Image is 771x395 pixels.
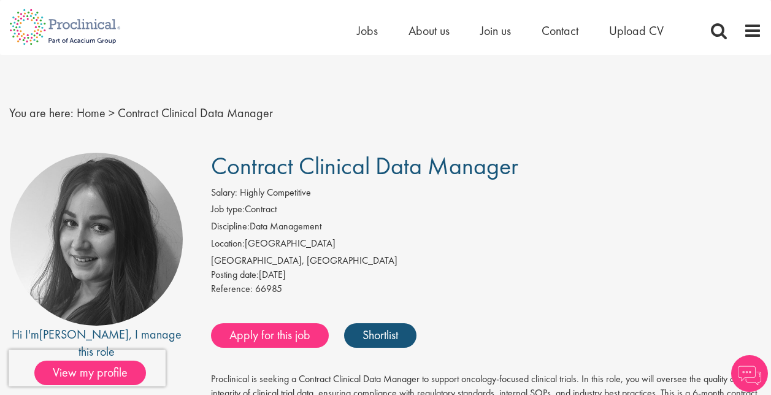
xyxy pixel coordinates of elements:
[118,105,273,121] span: Contract Clinical Data Manager
[211,186,237,200] label: Salary:
[39,326,129,342] a: [PERSON_NAME]
[9,105,74,121] span: You are here:
[211,254,762,268] div: [GEOGRAPHIC_DATA], [GEOGRAPHIC_DATA]
[211,220,762,237] li: Data Management
[9,350,166,386] iframe: reCAPTCHA
[731,355,768,392] img: Chatbot
[10,153,183,326] img: imeage of recruiter Heidi Hennigan
[344,323,416,348] a: Shortlist
[480,23,511,39] a: Join us
[211,202,245,217] label: Job type:
[9,326,183,361] div: Hi I'm , I manage this role
[255,282,282,295] span: 66985
[211,268,762,282] div: [DATE]
[609,23,664,39] a: Upload CV
[211,237,762,254] li: [GEOGRAPHIC_DATA]
[240,186,311,199] span: Highly Competitive
[211,202,762,220] li: Contract
[211,150,518,182] span: Contract Clinical Data Manager
[211,220,250,234] label: Discipline:
[77,105,105,121] a: breadcrumb link
[109,105,115,121] span: >
[211,282,253,296] label: Reference:
[211,237,245,251] label: Location:
[211,268,259,281] span: Posting date:
[409,23,450,39] a: About us
[357,23,378,39] a: Jobs
[542,23,578,39] a: Contact
[211,323,329,348] a: Apply for this job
